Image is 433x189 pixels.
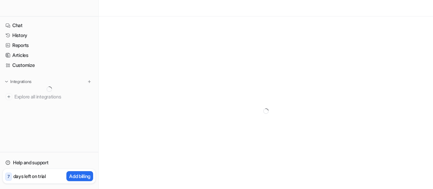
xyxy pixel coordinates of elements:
[66,171,93,181] button: Add billing
[3,92,95,102] a: Explore all integrations
[5,93,12,100] img: explore all integrations
[3,40,95,50] a: Reports
[3,158,95,167] a: Help and support
[87,79,92,84] img: menu_add.svg
[8,174,10,180] p: 7
[3,21,95,30] a: Chat
[3,60,95,70] a: Customize
[3,31,95,40] a: History
[3,50,95,60] a: Articles
[4,79,9,84] img: expand menu
[10,79,31,84] p: Integrations
[14,91,93,102] span: Explore all integrations
[69,173,90,180] p: Add billing
[13,173,46,180] p: days left on trial
[3,78,34,85] button: Integrations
